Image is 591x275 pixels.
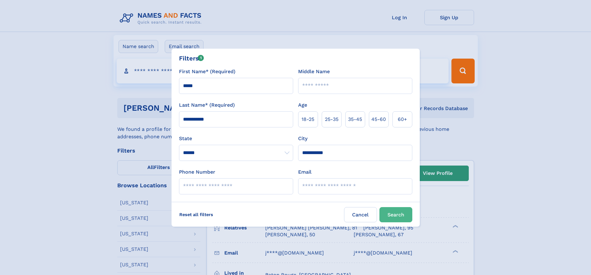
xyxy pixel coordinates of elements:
[179,135,293,142] label: State
[398,116,407,123] span: 60+
[302,116,314,123] span: 18‑25
[179,68,235,75] label: First Name* (Required)
[179,54,204,63] div: Filters
[371,116,386,123] span: 45‑60
[298,135,307,142] label: City
[179,168,215,176] label: Phone Number
[325,116,338,123] span: 25‑35
[298,168,311,176] label: Email
[179,101,235,109] label: Last Name* (Required)
[298,68,330,75] label: Middle Name
[348,116,362,123] span: 35‑45
[379,207,412,222] button: Search
[344,207,377,222] label: Cancel
[298,101,307,109] label: Age
[175,207,217,222] label: Reset all filters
